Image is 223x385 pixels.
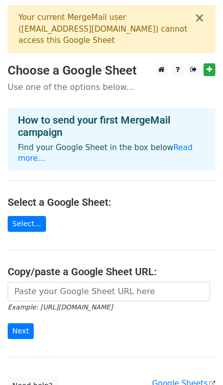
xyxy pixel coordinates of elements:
[18,143,193,163] a: Read more...
[8,82,215,92] p: Use one of the options below...
[8,282,210,301] input: Paste your Google Sheet URL here
[194,12,205,24] button: ×
[8,216,46,232] a: Select...
[8,63,215,78] h3: Choose a Google Sheet
[8,266,215,278] h4: Copy/paste a Google Sheet URL:
[18,12,194,46] div: Your current MergeMail user ( [EMAIL_ADDRESS][DOMAIN_NAME] ) cannot access this Google Sheet
[8,196,215,208] h4: Select a Google Sheet:
[18,114,205,138] h4: How to send your first MergeMail campaign
[18,142,205,164] p: Find your Google Sheet in the box below
[8,303,113,311] small: Example: [URL][DOMAIN_NAME]
[8,323,34,339] input: Next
